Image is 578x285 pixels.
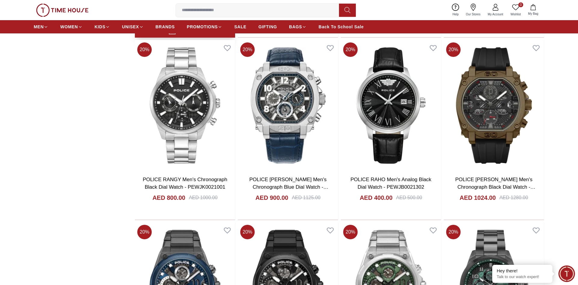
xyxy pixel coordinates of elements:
[240,42,255,57] span: 20 %
[446,225,461,239] span: 20 %
[234,21,246,32] a: SALE
[341,40,441,171] img: POLICE RAHO Men's Analog Black Dial Watch - PEWJB0021302
[255,194,288,202] h4: AED 900.00
[36,4,89,17] img: ...
[122,24,139,30] span: UNISEX
[137,42,152,57] span: 20 %
[360,194,393,202] h4: AED 400.00
[558,265,575,282] div: Chat Widget
[289,24,302,30] span: BAGS
[319,21,364,32] a: Back To School Sale
[95,21,110,32] a: KIDS
[396,194,422,201] div: AED 500.00
[156,21,175,32] a: BRANDS
[464,12,483,17] span: Our Stores
[460,194,496,202] h4: AED 1024.00
[258,21,277,32] a: GIFTING
[95,24,105,30] span: KIDS
[343,225,358,239] span: 20 %
[122,21,143,32] a: UNISEX
[152,194,185,202] h4: AED 800.00
[518,2,523,7] span: 0
[187,24,218,30] span: PROMOTIONS
[292,194,320,201] div: AED 1125.00
[526,11,541,16] span: My Bag
[238,40,338,171] img: POLICE NORWOOD Men's Chronograph Blue Dial Watch - PEWJF0021901
[449,2,462,18] a: Help
[60,24,78,30] span: WOMEN
[143,177,227,190] a: POLICE RANGY Men's Chronograph Black Dial Watch - PEWJK0021001
[507,2,524,18] a: 0Wishlist
[60,21,82,32] a: WOMEN
[455,177,535,198] a: POLICE [PERSON_NAME] Men's Chronograph Black Dial Watch - PEWGQ0040003
[350,177,431,190] a: POLICE RAHO Men's Analog Black Dial Watch - PEWJB0021302
[135,40,235,171] img: POLICE RANGY Men's Chronograph Black Dial Watch - PEWJK0021001
[34,21,48,32] a: MEN
[497,268,548,274] div: Hey there!
[499,194,528,201] div: AED 1280.00
[450,12,461,17] span: Help
[444,40,544,171] img: POLICE NORWOOD Men's Chronograph Black Dial Watch - PEWGQ0040003
[485,12,506,17] span: My Account
[319,24,364,30] span: Back To School Sale
[508,12,523,17] span: Wishlist
[524,3,542,17] button: My Bag
[462,2,484,18] a: Our Stores
[249,177,328,198] a: POLICE [PERSON_NAME] Men's Chronograph Blue Dial Watch - PEWJF0021901
[137,225,152,239] span: 20 %
[156,24,175,30] span: BRANDS
[289,21,306,32] a: BAGS
[240,225,255,239] span: 20 %
[446,42,461,57] span: 20 %
[34,24,44,30] span: MEN
[187,21,222,32] a: PROMOTIONS
[189,194,217,201] div: AED 1000.00
[258,24,277,30] span: GIFTING
[343,42,358,57] span: 20 %
[234,24,246,30] span: SALE
[497,274,548,280] p: Talk to our watch expert!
